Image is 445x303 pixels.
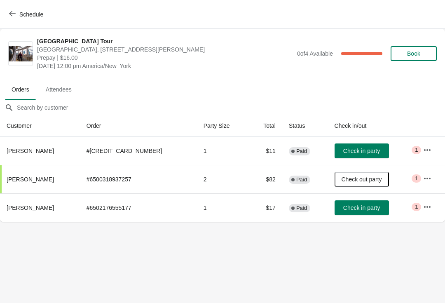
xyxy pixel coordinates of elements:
img: City Hall Tower Tour [9,46,33,62]
th: Total [249,115,282,137]
td: 1 [197,137,249,165]
span: Prepay | $16.00 [37,54,293,62]
td: # [CREDIT_CARD_NUMBER] [80,137,197,165]
span: 0 of 4 Available [297,50,333,57]
span: Attendees [39,82,78,97]
th: Order [80,115,197,137]
button: Book [391,46,437,61]
span: [GEOGRAPHIC_DATA], [STREET_ADDRESS][PERSON_NAME] [37,45,293,54]
span: Orders [5,82,36,97]
span: Paid [296,205,307,211]
td: # 6502176555177 [80,193,197,222]
td: $17 [249,193,282,222]
span: Schedule [19,11,43,18]
span: 1 [415,204,418,210]
span: Paid [296,148,307,155]
th: Status [282,115,328,137]
span: [GEOGRAPHIC_DATA] Tour [37,37,293,45]
span: [PERSON_NAME] [7,176,54,183]
td: 1 [197,193,249,222]
td: # 6500318937257 [80,165,197,193]
span: [PERSON_NAME] [7,204,54,211]
input: Search by customer [16,100,445,115]
button: Check in party [335,200,389,215]
span: Check in party [343,148,380,154]
span: Check in party [343,204,380,211]
th: Party Size [197,115,249,137]
span: 1 [415,175,418,182]
button: Schedule [4,7,50,22]
td: $82 [249,165,282,193]
span: Paid [296,176,307,183]
button: Check out party [335,172,389,187]
span: Check out party [342,176,382,183]
span: [PERSON_NAME] [7,148,54,154]
span: Book [407,50,420,57]
span: 1 [415,147,418,153]
th: Check in/out [328,115,417,137]
span: [DATE] 12:00 pm America/New_York [37,62,293,70]
td: 2 [197,165,249,193]
td: $11 [249,137,282,165]
button: Check in party [335,143,389,158]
